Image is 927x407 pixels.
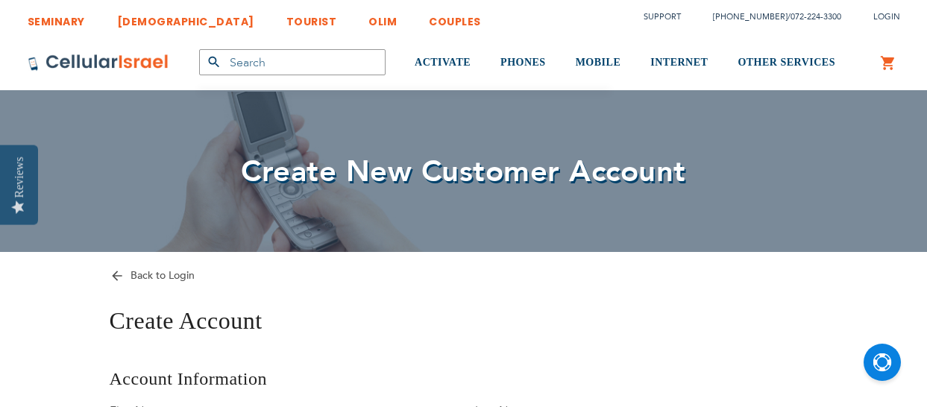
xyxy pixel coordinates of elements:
[576,57,621,68] span: MOBILE
[500,57,546,68] span: PHONES
[28,4,85,31] a: SEMINARY
[286,4,337,31] a: TOURIST
[698,6,841,28] li: /
[576,35,621,91] a: MOBILE
[241,151,686,192] span: Create New Customer Account
[650,57,708,68] span: INTERNET
[650,35,708,91] a: INTERNET
[415,35,471,91] a: ACTIVATE
[738,57,835,68] span: OTHER SERVICES
[738,35,835,91] a: OTHER SERVICES
[13,157,26,198] div: Reviews
[110,268,195,283] a: Back to Login
[713,11,788,22] a: [PHONE_NUMBER]
[28,54,169,72] img: Cellular Israel Logo
[117,4,254,31] a: [DEMOGRAPHIC_DATA]
[429,4,481,31] a: COUPLES
[368,4,397,31] a: OLIM
[873,11,900,22] span: Login
[791,11,841,22] a: 072-224-3300
[644,11,681,22] a: Support
[110,307,263,334] span: Create Account
[110,367,818,391] h3: Account Information
[131,268,195,283] span: Back to Login
[415,57,471,68] span: ACTIVATE
[199,49,386,75] input: Search
[500,35,546,91] a: PHONES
